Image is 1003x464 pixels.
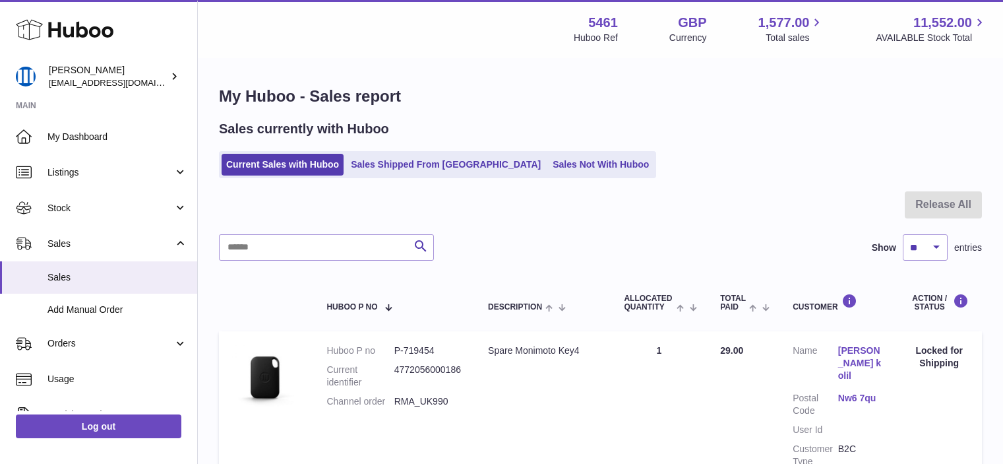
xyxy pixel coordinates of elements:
img: oksana@monimoto.com [16,67,36,86]
span: Invoicing and Payments [47,409,173,421]
span: 11,552.00 [913,14,972,32]
span: My Dashboard [47,131,187,143]
dt: User Id [793,424,838,436]
dt: Name [793,345,838,385]
img: 1676984517.jpeg [232,345,298,411]
span: 1,577.00 [758,14,810,32]
span: Sales [47,271,187,284]
span: Description [488,303,542,312]
a: [PERSON_NAME] kolil [838,345,884,382]
dt: Postal Code [793,392,838,417]
div: Spare Monimoto Key4 [488,345,597,357]
a: Current Sales with Huboo [222,154,344,176]
a: Sales Not With Huboo [548,154,653,176]
span: ALLOCATED Quantity [624,294,673,312]
a: 11,552.00 AVAILABLE Stock Total [876,14,987,44]
span: entries [954,242,982,254]
h1: My Huboo - Sales report [219,86,982,107]
dd: 4772056000186 [394,364,462,389]
a: Nw6 7qu [838,392,884,405]
span: Total sales [766,32,824,44]
span: Usage [47,373,187,385]
span: Orders [47,337,173,350]
dd: RMA_UK990 [394,395,462,408]
div: [PERSON_NAME] [49,64,167,89]
dt: Huboo P no [326,345,394,357]
span: Sales [47,238,173,250]
label: Show [872,242,896,254]
span: Listings [47,166,173,179]
strong: 5461 [588,14,618,32]
span: 29.00 [720,345,743,356]
div: Locked for Shipping [909,345,969,370]
dd: P-719454 [394,345,462,357]
a: Log out [16,414,181,438]
span: AVAILABLE Stock Total [876,32,987,44]
div: Huboo Ref [574,32,618,44]
dt: Current identifier [326,364,394,389]
dt: Channel order [326,395,394,408]
span: Stock [47,202,173,215]
h2: Sales currently with Huboo [219,120,389,138]
a: 1,577.00 Total sales [758,14,825,44]
span: Total paid [720,294,746,312]
div: Customer [793,294,883,312]
span: [EMAIL_ADDRESS][DOMAIN_NAME] [49,77,194,88]
div: Currency [669,32,707,44]
a: Sales Shipped From [GEOGRAPHIC_DATA] [346,154,545,176]
span: Add Manual Order [47,304,187,316]
div: Action / Status [909,294,969,312]
span: Huboo P no [326,303,377,312]
strong: GBP [678,14,706,32]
